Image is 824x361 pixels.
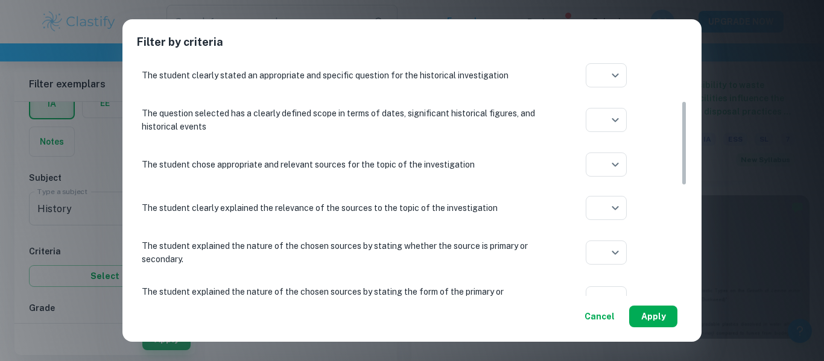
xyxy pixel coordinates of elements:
h2: Filter by criteria [137,34,687,60]
p: The student clearly explained the relevance of the sources to the topic of the investigation [142,201,540,215]
button: Cancel [580,306,620,327]
button: Apply [629,306,677,327]
p: The student chose appropriate and relevant sources for the topic of the investigation [142,158,540,171]
p: The student explained the nature of the chosen sources by stating whether the source is primary o... [142,239,540,266]
p: The student explained the nature of the chosen sources by stating the form of the primary or seco... [142,285,540,312]
p: The student clearly stated an appropriate and specific question for the historical investigation [142,69,540,82]
p: The question selected has a clearly defined scope in terms of dates, significant historical figur... [142,107,540,133]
